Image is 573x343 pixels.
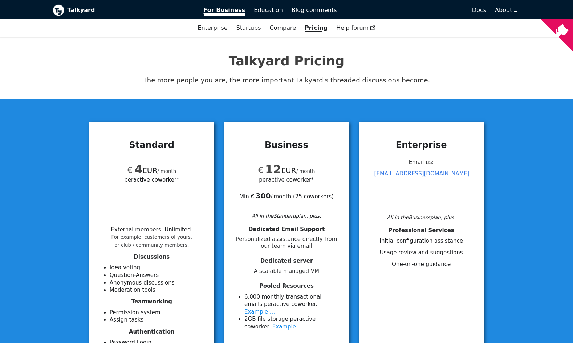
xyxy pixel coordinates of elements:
[244,293,340,316] li: 6 ,000 monthly transactional emails per active coworker .
[367,237,475,245] li: Initial configuration assistance
[98,298,206,305] h4: Teamworking
[341,4,491,16] a: Docs
[233,268,340,275] span: A scalable managed VM
[367,213,475,221] div: All in the Business plan, plus:
[296,169,315,174] small: / month
[233,184,340,201] div: Min € / month ( 25 coworkers )
[110,286,206,294] li: Moderation tools
[367,140,475,150] h3: Enterprise
[367,227,475,234] h4: Professional Services
[98,328,206,335] h4: Authentication
[134,162,142,176] span: 4
[287,4,341,16] a: Blog comments
[256,191,271,200] b: 300
[244,315,340,330] li: 2 GB file storage per active coworker .
[248,226,325,233] span: Dedicated Email Support
[53,75,520,86] p: The more people you are, the more important Talkyard's threaded discussions become.
[259,175,314,184] span: per active coworker*
[233,236,340,250] span: Personalized assistance directly from our team via email
[367,156,475,211] div: Email us:
[233,283,340,290] h4: Pooled Resources
[374,170,470,177] a: [EMAIL_ADDRESS][DOMAIN_NAME]
[265,162,281,176] span: 12
[233,140,340,150] h3: Business
[110,264,206,271] li: Idea voting
[204,7,245,16] span: For Business
[233,212,340,220] div: All in the Standard plan, plus:
[495,7,516,13] a: About
[244,308,275,315] a: Example ...
[53,4,194,16] a: Talkyard logoTalkyard
[53,4,64,16] img: Talkyard logo
[472,7,486,13] span: Docs
[111,234,192,248] small: For example, customers of yours, or club / community members.
[254,7,283,13] span: Education
[199,4,250,16] a: For Business
[53,53,520,69] h1: Talkyard Pricing
[258,166,296,175] span: EUR
[127,166,157,175] span: EUR
[258,165,263,175] span: €
[332,22,380,34] a: Help forum
[249,4,287,16] a: Education
[111,226,192,248] li: External members : Unlimited .
[269,24,296,31] a: Compare
[292,7,337,13] span: Blog comments
[232,22,265,34] a: Startups
[67,5,194,15] b: Talkyard
[127,165,133,175] span: €
[98,140,206,150] h3: Standard
[367,249,475,257] li: Usage review and suggestions
[260,258,313,264] span: Dedicated server
[193,22,232,34] a: Enterprise
[110,309,206,316] li: Permission system
[98,254,206,261] h4: Discussions
[300,22,332,34] a: Pricing
[367,261,475,268] li: One-on-one guidance
[272,323,303,330] a: Example ...
[336,24,375,31] span: Help forum
[157,169,176,174] small: / month
[110,316,206,324] li: Assign tasks
[124,175,179,184] span: per active coworker*
[110,271,206,279] li: Question-Answers
[110,279,206,287] li: Anonymous discussions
